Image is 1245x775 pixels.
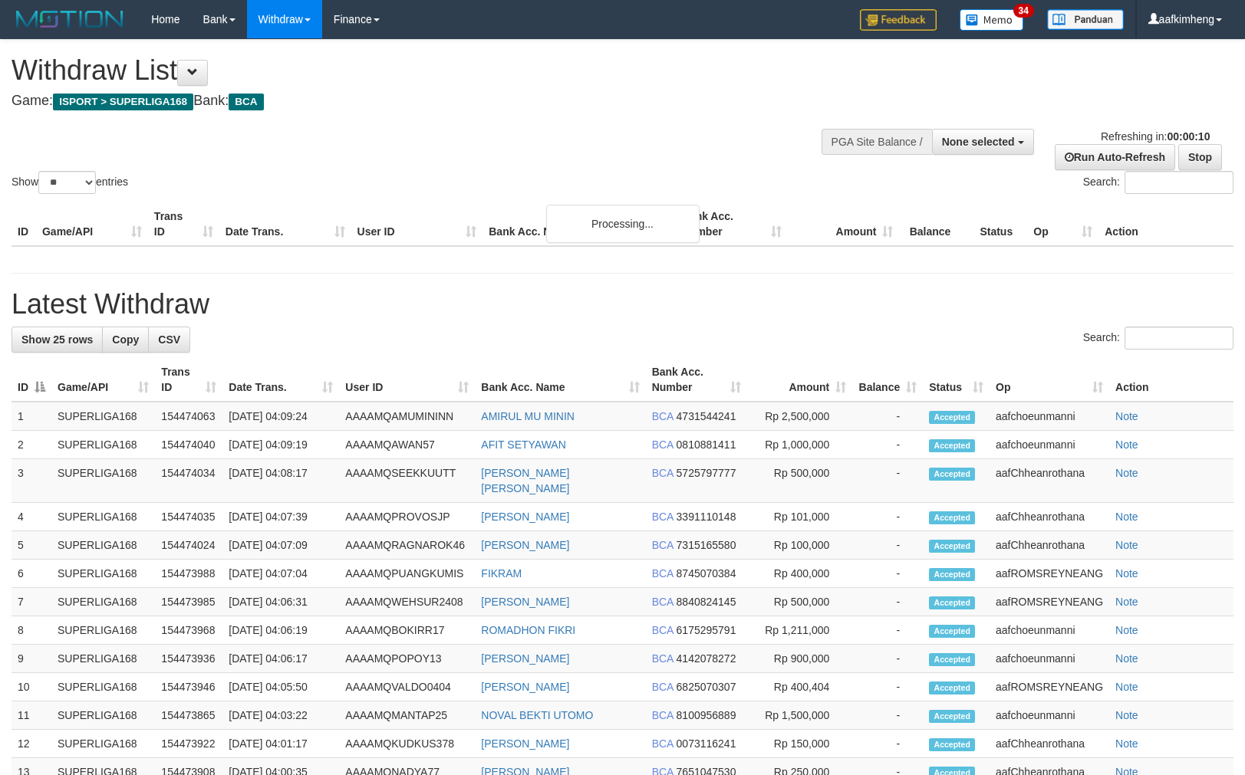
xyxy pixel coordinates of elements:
[747,673,852,701] td: Rp 400,404
[36,202,148,246] th: Game/API
[899,202,973,246] th: Balance
[155,431,222,459] td: 154474040
[51,531,155,560] td: SUPERLIGA168
[929,540,975,553] span: Accepted
[652,709,674,721] span: BCA
[1115,681,1138,693] a: Note
[12,94,815,109] h4: Game: Bank:
[339,560,475,588] td: AAAAMQPUANGKUMIS
[677,652,736,665] span: Copy 4142078272 to clipboard
[652,567,674,580] span: BCA
[1115,410,1138,422] a: Note
[12,8,128,31] img: MOTION_logo.png
[155,459,222,503] td: 154474034
[222,588,339,616] td: [DATE] 04:06:31
[932,129,1034,155] button: None selected
[990,459,1109,503] td: aafChheanrothana
[852,531,923,560] td: -
[677,596,736,608] span: Copy 8840824145 to clipboard
[12,459,51,503] td: 3
[1013,4,1034,18] span: 34
[1115,737,1138,750] a: Note
[12,289,1233,320] h1: Latest Withdraw
[481,567,522,580] a: FIKRAM
[148,327,190,353] a: CSV
[677,681,736,693] span: Copy 6825070307 to clipboard
[222,402,339,431] td: [DATE] 04:09:24
[222,503,339,531] td: [DATE] 04:07:39
[747,616,852,645] td: Rp 1,211,000
[1115,539,1138,551] a: Note
[1115,511,1138,523] a: Note
[222,560,339,588] td: [DATE] 04:07:04
[1115,624,1138,636] a: Note
[481,410,575,422] a: AMIRUL MU MININ
[747,358,852,402] th: Amount: activate to sort column ascending
[222,358,339,402] th: Date Trans.: activate to sort column ascending
[53,94,193,110] span: ISPORT > SUPERLIGA168
[12,503,51,531] td: 4
[990,701,1109,730] td: aafchoeunmanni
[960,9,1024,31] img: Button%20Memo.svg
[481,596,569,608] a: [PERSON_NAME]
[747,431,852,459] td: Rp 1,000,000
[788,202,900,246] th: Amount
[677,467,736,479] span: Copy 5725797777 to clipboard
[219,202,351,246] th: Date Trans.
[990,402,1109,431] td: aafchoeunmanni
[155,503,222,531] td: 154474035
[1125,327,1233,350] input: Search:
[546,205,700,243] div: Processing...
[339,588,475,616] td: AAAAMQWEHSUR2408
[339,503,475,531] td: AAAAMQPROVOSJP
[155,616,222,645] td: 154473968
[481,511,569,523] a: [PERSON_NAME]
[747,560,852,588] td: Rp 400,000
[12,431,51,459] td: 2
[990,616,1109,645] td: aafchoeunmanni
[677,709,736,721] span: Copy 8100956889 to clipboard
[1027,202,1098,246] th: Op
[822,129,932,155] div: PGA Site Balance /
[929,653,975,666] span: Accepted
[1115,467,1138,479] a: Note
[652,438,674,451] span: BCA
[12,202,36,246] th: ID
[51,730,155,758] td: SUPERLIGA168
[12,171,128,194] label: Show entries
[852,588,923,616] td: -
[339,645,475,673] td: AAAAMQPOPOY13
[990,645,1109,673] td: aafchoeunmanni
[155,645,222,673] td: 154473936
[852,459,923,503] td: -
[481,652,569,665] a: [PERSON_NAME]
[929,568,975,581] span: Accepted
[112,333,139,346] span: Copy
[852,503,923,531] td: -
[652,624,674,636] span: BCA
[1055,144,1175,170] a: Run Auto-Refresh
[676,202,788,246] th: Bank Acc. Number
[339,701,475,730] td: AAAAMQMANTAP25
[12,531,51,560] td: 5
[12,358,51,402] th: ID: activate to sort column descending
[677,624,736,636] span: Copy 6175295791 to clipboard
[12,327,103,353] a: Show 25 rows
[652,652,674,665] span: BCA
[481,467,569,494] a: [PERSON_NAME] [PERSON_NAME]
[481,681,569,693] a: [PERSON_NAME]
[929,625,975,638] span: Accepted
[339,730,475,758] td: AAAAMQKUDKUS378
[1115,652,1138,665] a: Note
[51,402,155,431] td: SUPERLIGA168
[990,560,1109,588] td: aafROMSREYNEANG
[929,738,975,751] span: Accepted
[1098,202,1233,246] th: Action
[990,673,1109,701] td: aafROMSREYNEANG
[351,202,483,246] th: User ID
[652,511,674,523] span: BCA
[222,459,339,503] td: [DATE] 04:08:17
[222,531,339,560] td: [DATE] 04:07:09
[747,730,852,758] td: Rp 150,000
[339,616,475,645] td: AAAAMQBOKIRR17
